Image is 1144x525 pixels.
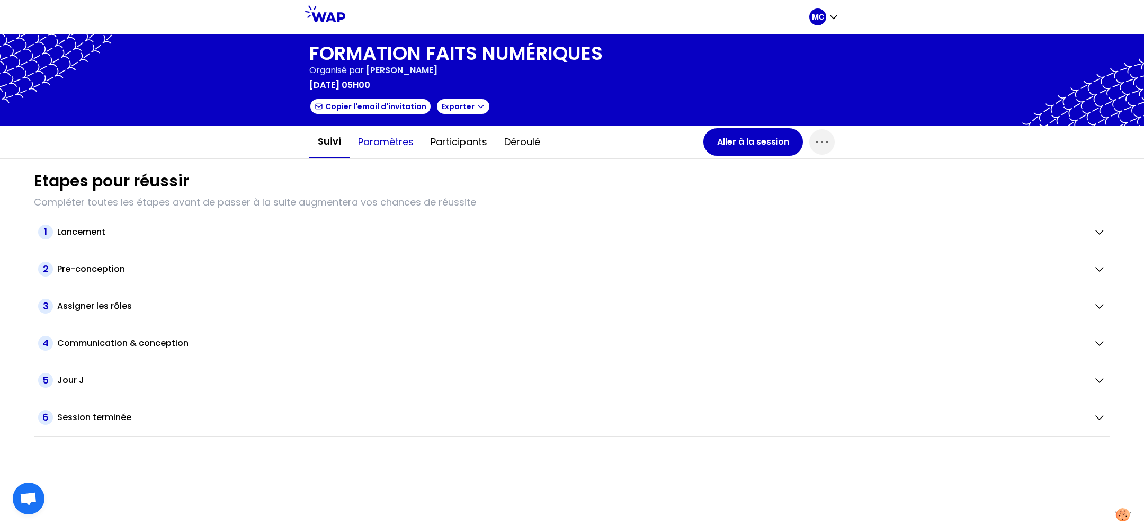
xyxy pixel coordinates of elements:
[38,373,1106,388] button: 5Jour J
[34,195,1110,210] p: Compléter toutes les étapes avant de passer à la suite augmentera vos chances de réussite
[422,126,496,158] button: Participants
[309,126,350,158] button: Suivi
[350,126,422,158] button: Paramètres
[57,411,131,424] h2: Session terminée
[309,79,370,92] p: [DATE] 05h00
[38,262,1106,277] button: 2Pre-conception
[38,262,53,277] span: 2
[34,172,189,191] h1: Etapes pour réussir
[38,373,53,388] span: 5
[38,299,53,314] span: 3
[57,337,189,350] h2: Communication & conception
[38,410,53,425] span: 6
[57,263,125,275] h2: Pre-conception
[309,64,364,77] p: Organisé par
[809,8,839,25] button: MC
[38,225,53,239] span: 1
[57,374,84,387] h2: Jour J
[57,300,132,313] h2: Assigner les rôles
[812,12,824,22] p: MC
[38,225,1106,239] button: 1Lancement
[57,226,105,238] h2: Lancement
[436,98,490,115] button: Exporter
[309,43,603,64] h1: FORMATION FAITS NUMÉRIQUES
[38,299,1106,314] button: 3Assigner les rôles
[703,128,803,156] button: Aller à la session
[13,483,44,514] div: Ouvrir le chat
[38,336,53,351] span: 4
[38,336,1106,351] button: 4Communication & conception
[38,410,1106,425] button: 6Session terminée
[496,126,549,158] button: Déroulé
[309,98,432,115] button: Copier l'email d'invitation
[366,64,437,76] span: [PERSON_NAME]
